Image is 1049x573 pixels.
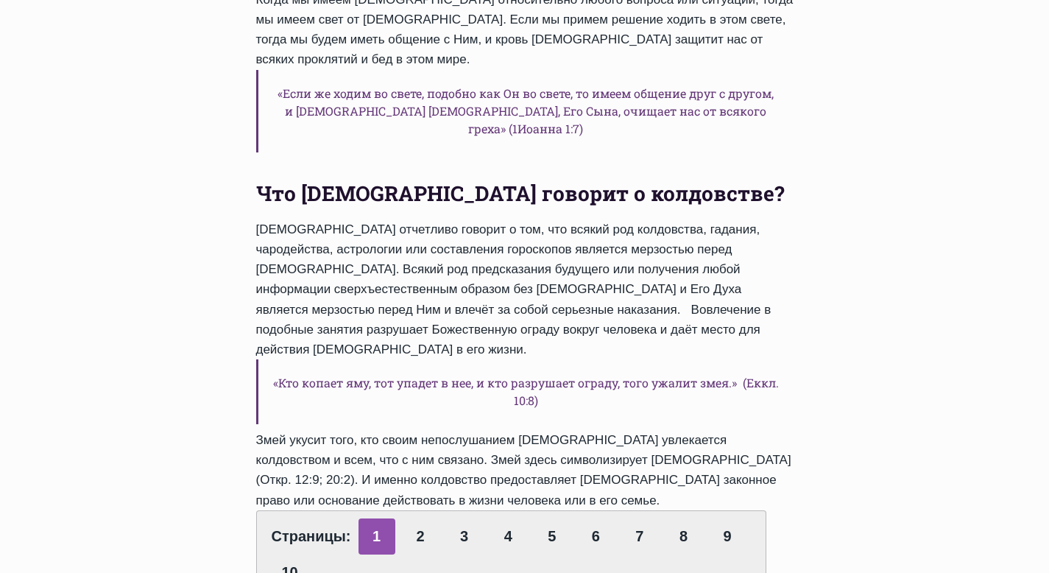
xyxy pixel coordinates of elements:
a: 8 [665,518,702,555]
a: 9 [709,518,746,555]
h2: Что [DEMOGRAPHIC_DATA] говорит о колдовстве? [256,178,794,209]
a: 4 [490,518,526,555]
a: 5 [534,518,571,555]
a: 2 [402,518,439,555]
a: 3 [446,518,483,555]
a: 7 [621,518,658,555]
span: 1 [359,518,395,555]
h6: «Кто копает яму, тот упадет в нее, и кто разрушает ограду, того ужалит змея.» (Еккл. 10:8) [256,359,794,424]
a: 6 [577,518,614,555]
h6: «Если же ходим во свете, подобно как Он во свете, то имеем общение друг с другом, и [DEMOGRAPHIC_... [256,70,794,152]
